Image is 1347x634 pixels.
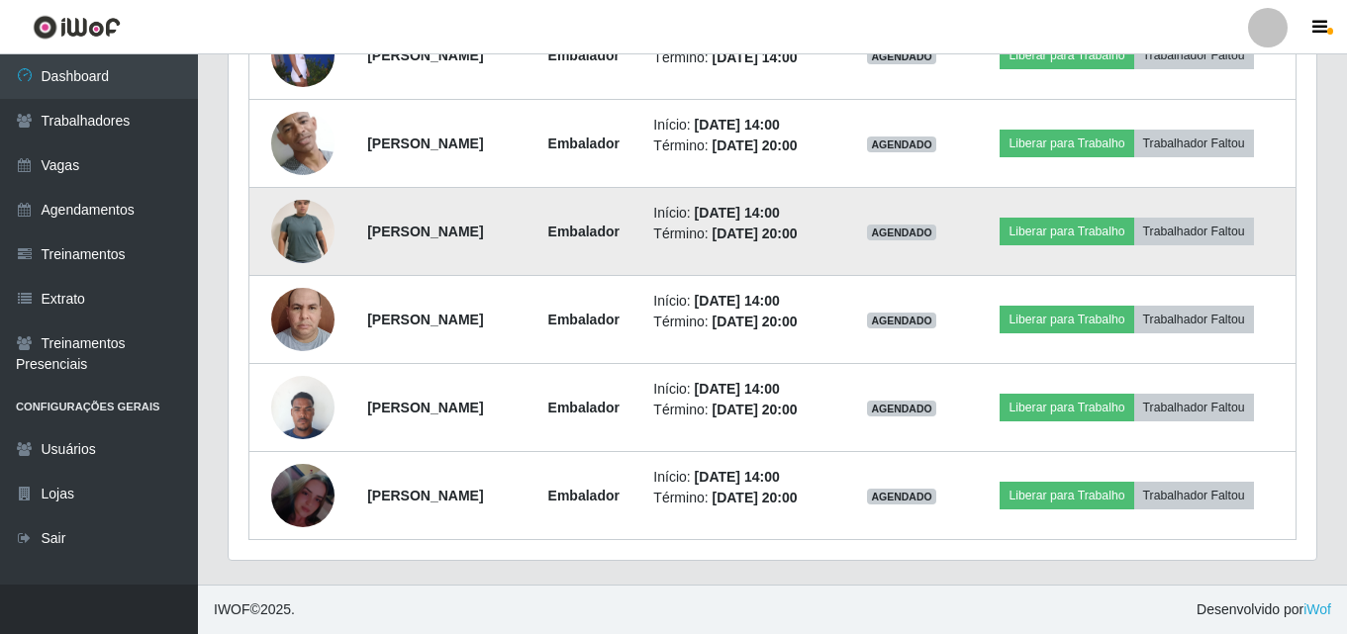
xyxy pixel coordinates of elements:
[1134,218,1254,245] button: Trabalhador Faltou
[695,293,780,309] time: [DATE] 14:00
[1000,306,1133,333] button: Liberar para Trabalho
[271,365,335,449] img: 1732034222988.jpeg
[1000,42,1133,69] button: Liberar para Trabalho
[695,381,780,397] time: [DATE] 14:00
[1134,306,1254,333] button: Trabalhador Faltou
[548,136,620,151] strong: Embalador
[695,205,780,221] time: [DATE] 14:00
[712,490,797,505] time: [DATE] 20:00
[712,226,797,241] time: [DATE] 20:00
[653,291,833,312] li: Início:
[653,224,833,244] li: Término:
[1000,218,1133,245] button: Liberar para Trabalho
[367,47,483,63] strong: [PERSON_NAME]
[548,47,620,63] strong: Embalador
[867,401,936,416] span: AGENDADO
[653,47,833,68] li: Término:
[214,599,295,620] span: © 2025 .
[1134,482,1254,509] button: Trabalhador Faltou
[271,439,335,552] img: 1750085775570.jpeg
[1134,42,1254,69] button: Trabalhador Faltou
[1000,482,1133,509] button: Liberar para Trabalho
[271,24,335,87] img: 1745848645902.jpeg
[653,467,833,488] li: Início:
[1303,601,1331,617] a: iWof
[712,137,797,153] time: [DATE] 20:00
[1134,394,1254,421] button: Trabalhador Faltou
[367,136,483,151] strong: [PERSON_NAME]
[548,312,620,327] strong: Embalador
[653,312,833,332] li: Término:
[1000,394,1133,421] button: Liberar para Trabalho
[367,312,483,327] strong: [PERSON_NAME]
[548,400,620,415] strong: Embalador
[867,313,936,328] span: AGENDADO
[548,488,620,503] strong: Embalador
[867,48,936,64] span: AGENDADO
[653,488,833,508] li: Término:
[367,224,483,239] strong: [PERSON_NAME]
[653,136,833,156] li: Término:
[867,225,936,240] span: AGENDADO
[712,402,797,417] time: [DATE] 20:00
[653,379,833,400] li: Início:
[695,469,780,485] time: [DATE] 14:00
[548,224,620,239] strong: Embalador
[1134,130,1254,157] button: Trabalhador Faltou
[271,277,335,361] img: 1708352184116.jpeg
[367,488,483,503] strong: [PERSON_NAME]
[653,400,833,420] li: Término:
[367,400,483,415] strong: [PERSON_NAME]
[712,314,797,329] time: [DATE] 20:00
[867,489,936,504] span: AGENDADO
[653,203,833,224] li: Início:
[1197,599,1331,620] span: Desenvolvido por
[653,115,833,136] li: Início:
[867,136,936,152] span: AGENDADO
[271,73,335,214] img: 1703894885814.jpeg
[695,117,780,133] time: [DATE] 14:00
[712,49,797,65] time: [DATE] 14:00
[271,163,335,300] img: 1718849150705.jpeg
[214,601,250,617] span: IWOF
[33,15,121,40] img: CoreUI Logo
[1000,130,1133,157] button: Liberar para Trabalho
